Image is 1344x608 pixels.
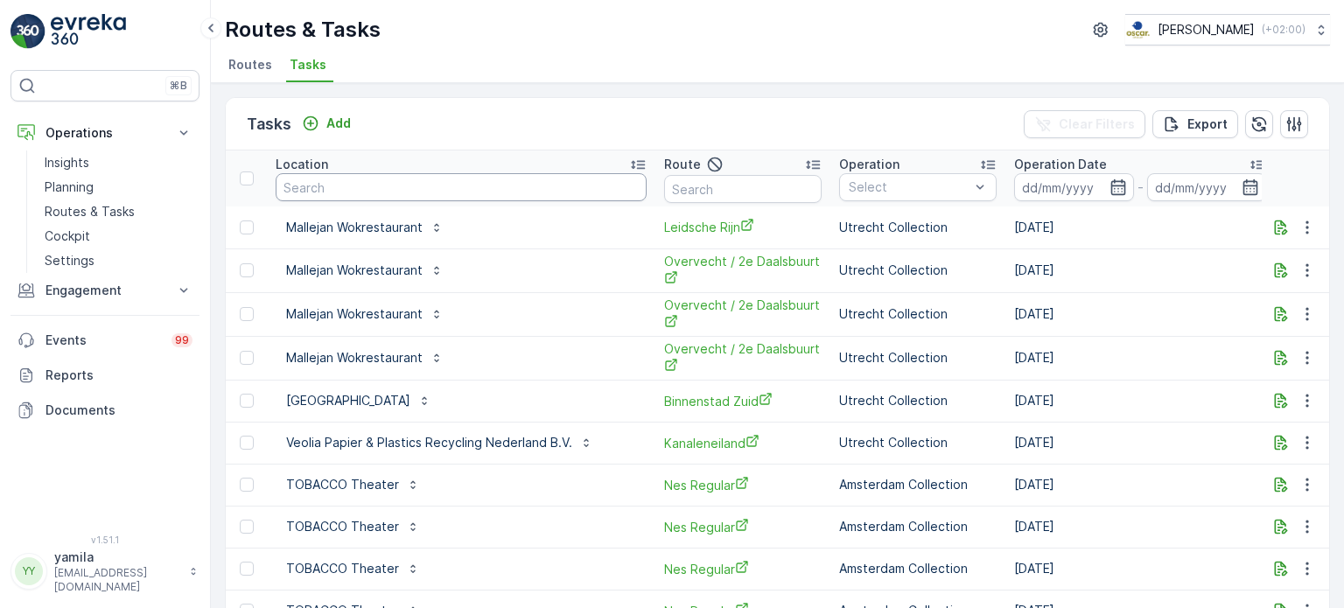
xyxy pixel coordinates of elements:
button: [GEOGRAPHIC_DATA] [276,387,442,415]
img: logo_light-DOdMpM7g.png [51,14,126,49]
div: Toggle Row Selected [240,394,254,408]
a: Leidsche Rijn [664,218,822,236]
p: Export [1187,115,1228,133]
p: Mallejan Wokrestaurant [286,262,423,279]
a: Cockpit [38,224,199,248]
td: [DATE] [1005,336,1275,380]
p: Utrecht Collection [839,305,997,323]
div: Toggle Row Selected [240,220,254,234]
a: Nes Regular [664,560,822,578]
a: Events99 [10,323,199,358]
p: Routes & Tasks [45,203,135,220]
a: Reports [10,358,199,393]
p: Amsterdam Collection [839,560,997,577]
p: Amsterdam Collection [839,518,997,535]
p: Utrecht Collection [839,219,997,236]
button: Clear Filters [1024,110,1145,138]
p: Documents [45,402,192,419]
span: Routes [228,56,272,73]
a: Planning [38,175,199,199]
a: Settings [38,248,199,273]
input: dd/mm/yyyy [1147,173,1267,201]
p: TOBACCO Theater [286,518,399,535]
td: [DATE] [1005,506,1275,548]
div: Toggle Row Selected [240,520,254,534]
button: Mallejan Wokrestaurant [276,344,454,372]
p: [EMAIL_ADDRESS][DOMAIN_NAME] [54,566,180,594]
button: Engagement [10,273,199,308]
p: [GEOGRAPHIC_DATA] [286,392,410,409]
a: Overvecht / 2e Daalsbuurt [664,340,822,376]
input: Search [664,175,822,203]
span: Overvecht / 2e Daalsbuurt [664,253,822,289]
p: Engagement [45,282,164,299]
button: Add [295,113,358,134]
p: Select [849,178,969,196]
button: YYyamila[EMAIL_ADDRESS][DOMAIN_NAME] [10,549,199,594]
div: Toggle Row Selected [240,478,254,492]
td: [DATE] [1005,548,1275,590]
p: TOBACCO Theater [286,476,399,493]
div: Toggle Row Selected [240,351,254,365]
p: Utrecht Collection [839,434,997,451]
a: Binnenstad Zuid [664,392,822,410]
p: Settings [45,252,94,269]
p: Reports [45,367,192,384]
p: Operations [45,124,164,142]
p: Route [664,156,701,173]
span: v 1.51.1 [10,535,199,545]
p: Clear Filters [1059,115,1135,133]
p: Amsterdam Collection [839,476,997,493]
a: Nes Regular [664,476,822,494]
p: Utrecht Collection [839,392,997,409]
p: Tasks [247,112,291,136]
a: Insights [38,150,199,175]
p: Operation Date [1014,156,1107,173]
a: Overvecht / 2e Daalsbuurt [664,297,822,332]
img: basis-logo_rgb2x.png [1125,20,1151,39]
p: Utrecht Collection [839,262,997,279]
p: Utrecht Collection [839,349,997,367]
button: Mallejan Wokrestaurant [276,256,454,284]
td: [DATE] [1005,464,1275,506]
button: Veolia Papier & Plastics Recycling Nederland B.V. [276,429,604,457]
p: - [1137,177,1144,198]
p: [PERSON_NAME] [1158,21,1255,38]
button: Operations [10,115,199,150]
p: Veolia Papier & Plastics Recycling Nederland B.V. [286,434,572,451]
td: [DATE] [1005,380,1275,422]
span: Tasks [290,56,326,73]
p: Events [45,332,161,349]
button: [PERSON_NAME](+02:00) [1125,14,1330,45]
input: dd/mm/yyyy [1014,173,1134,201]
button: TOBACCO Theater [276,471,430,499]
p: yamila [54,549,180,566]
p: Planning [45,178,94,196]
p: Insights [45,154,89,171]
p: ( +02:00 ) [1262,23,1305,37]
div: YY [15,557,43,585]
a: Nes Regular [664,518,822,536]
p: Routes & Tasks [225,16,381,44]
button: TOBACCO Theater [276,513,430,541]
p: 99 [175,333,189,347]
img: logo [10,14,45,49]
td: [DATE] [1005,206,1275,248]
button: Mallejan Wokrestaurant [276,213,454,241]
a: Routes & Tasks [38,199,199,224]
p: Mallejan Wokrestaurant [286,349,423,367]
button: Export [1152,110,1238,138]
div: Toggle Row Selected [240,263,254,277]
p: ⌘B [170,79,187,93]
a: Kanaleneiland [664,434,822,452]
td: [DATE] [1005,422,1275,464]
p: TOBACCO Theater [286,560,399,577]
button: Mallejan Wokrestaurant [276,300,454,328]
